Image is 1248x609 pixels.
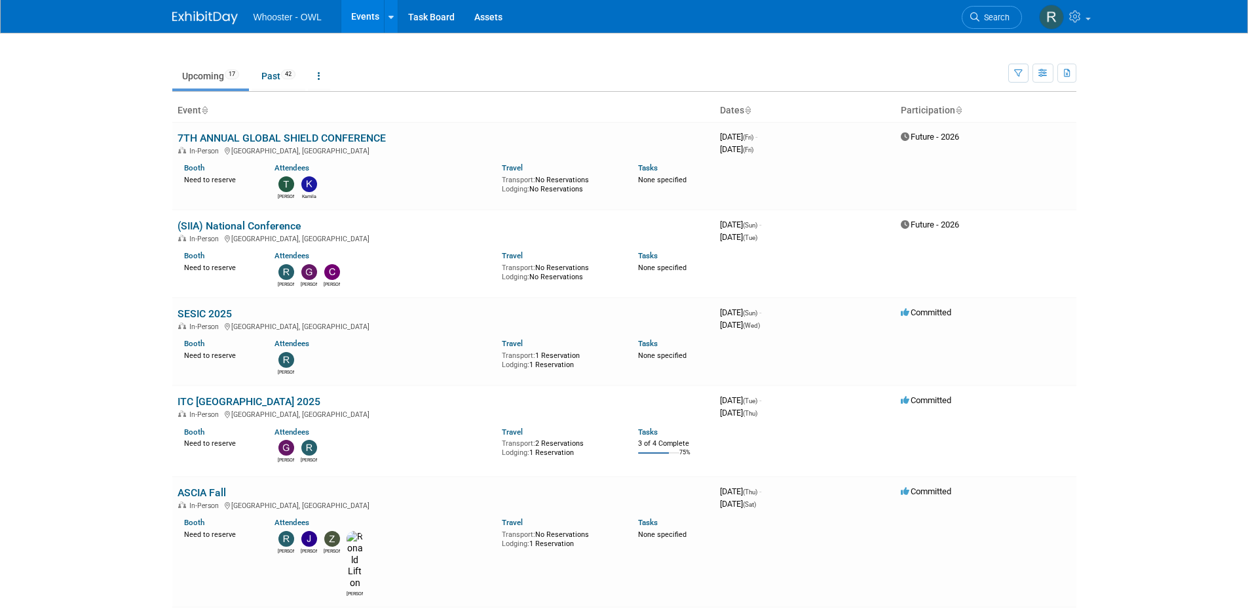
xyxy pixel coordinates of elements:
span: 42 [281,69,295,79]
span: Whooster - OWL [254,12,322,22]
div: Richard Spradley [301,456,317,463]
img: Richard Spradley [278,264,294,280]
span: Future - 2026 [901,220,959,229]
a: Past42 [252,64,305,88]
img: Clare Louise Southcombe [324,264,340,280]
span: In-Person [189,323,223,331]
div: Richard Spradley [278,280,294,288]
img: Robert Dugan [1039,5,1064,29]
a: Tasks [638,251,658,260]
a: Travel [502,427,523,437]
a: Search [962,6,1022,29]
div: [GEOGRAPHIC_DATA], [GEOGRAPHIC_DATA] [178,321,709,331]
a: ITC [GEOGRAPHIC_DATA] 2025 [178,395,320,408]
div: Zach Artz [324,547,340,555]
span: [DATE] [720,408,757,418]
div: Travis Dykes [278,192,294,200]
span: Transport: [502,176,535,184]
a: Sort by Start Date [744,105,751,115]
span: Search [979,12,1010,22]
span: None specified [638,530,687,539]
span: [DATE] [720,320,760,330]
img: In-Person Event [178,501,186,508]
div: [GEOGRAPHIC_DATA], [GEOGRAPHIC_DATA] [178,145,709,155]
a: Booth [184,518,204,527]
span: Transport: [502,351,535,360]
span: (Sun) [743,309,757,317]
span: (Fri) [743,146,753,153]
span: None specified [638,176,687,184]
span: [DATE] [720,132,757,142]
img: In-Person Event [178,235,186,241]
div: Need to reserve [184,173,255,185]
img: Zach Artz [324,531,340,547]
a: Booth [184,339,204,348]
span: - [759,486,761,496]
a: Tasks [638,427,658,437]
div: Need to reserve [184,437,255,448]
div: Need to reserve [184,528,255,540]
span: Lodging: [502,273,529,281]
span: - [759,220,761,229]
div: Clare Louise Southcombe [324,280,340,288]
span: In-Person [189,235,223,243]
span: [DATE] [720,232,757,242]
span: [DATE] [720,307,761,317]
img: James Justus [301,531,317,547]
div: No Reservations 1 Reservation [502,528,618,548]
div: Kamila Castaneda [301,192,317,200]
a: Sort by Participation Type [955,105,962,115]
img: Gary LaFond [278,440,294,456]
th: Event [172,100,715,122]
img: ExhibitDay [172,11,238,24]
a: Attendees [274,251,309,260]
a: Attendees [274,163,309,172]
span: (Wed) [743,322,760,329]
a: Travel [502,518,523,527]
div: Robert Dugan [278,368,294,376]
div: Need to reserve [184,349,255,361]
img: Richard Spradley [278,531,294,547]
img: In-Person Event [178,323,186,329]
a: Tasks [638,163,658,172]
span: Lodging: [502,185,529,193]
a: Attendees [274,427,309,437]
a: Sort by Event Name [201,105,208,115]
span: In-Person [189,501,223,510]
span: In-Person [189,147,223,155]
div: 2 Reservations 1 Reservation [502,437,618,457]
div: Ronald Lifton [347,589,363,597]
div: No Reservations No Reservations [502,173,618,193]
a: SESIC 2025 [178,307,232,320]
span: Lodging: [502,361,529,369]
img: Richard Spradley [301,440,317,456]
div: [GEOGRAPHIC_DATA], [GEOGRAPHIC_DATA] [178,500,709,510]
img: Robert Dugan [278,352,294,368]
img: Travis Dykes [278,176,294,192]
td: 75% [679,449,690,467]
span: - [759,395,761,405]
a: Booth [184,427,204,437]
div: Richard Spradley [278,547,294,555]
a: Tasks [638,339,658,348]
span: In-Person [189,410,223,419]
span: (Fri) [743,134,753,141]
a: Booth [184,251,204,260]
span: (Thu) [743,410,757,417]
span: None specified [638,264,687,272]
a: Travel [502,163,523,172]
span: 17 [225,69,239,79]
img: Ronald Lifton [347,531,363,589]
span: [DATE] [720,395,761,405]
a: (SIIA) National Conference [178,220,301,232]
div: No Reservations No Reservations [502,261,618,281]
span: Committed [901,395,951,405]
span: Lodging: [502,540,529,548]
div: Gary LaFond [301,280,317,288]
th: Dates [715,100,896,122]
span: - [759,307,761,317]
span: Committed [901,307,951,317]
a: Attendees [274,518,309,527]
span: None specified [638,351,687,360]
div: Need to reserve [184,261,255,273]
